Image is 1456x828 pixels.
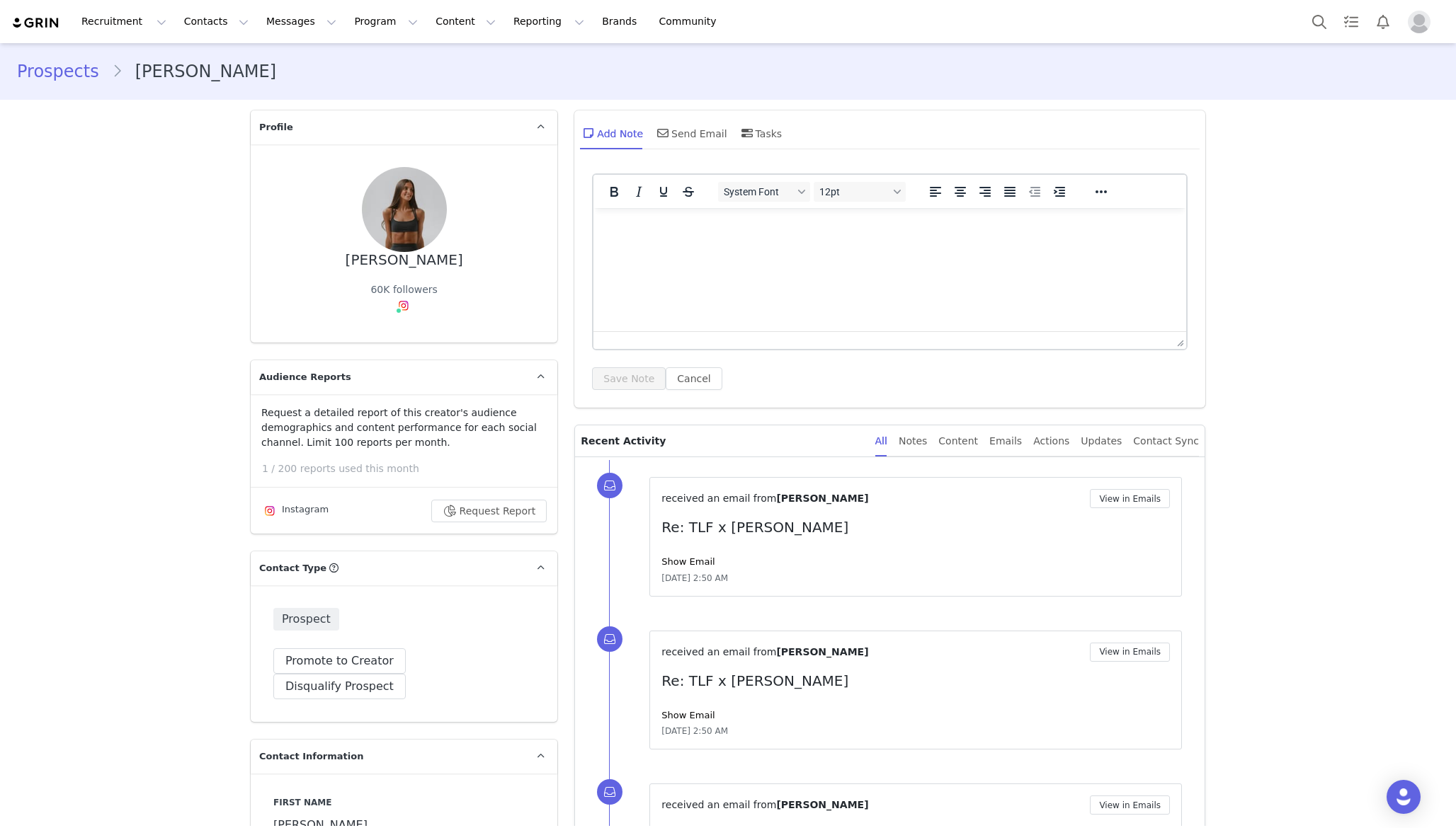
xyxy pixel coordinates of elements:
p: Recent Activity [581,425,863,456]
button: Align right [973,182,997,202]
button: Messages [258,6,345,38]
button: Fonts [718,182,810,202]
p: 1 / 200 reports used this month [262,461,557,476]
button: Underline [652,182,676,202]
button: Italic [627,182,651,202]
span: [PERSON_NAME] [776,646,868,657]
span: Prospect [273,608,339,631]
button: Search [1304,6,1335,38]
img: instagram.svg [398,300,409,311]
button: View in Emails [1090,795,1170,815]
div: Add Note [580,116,643,150]
button: Increase indent [1047,182,1071,202]
div: 60K followers [370,282,437,297]
div: Contact Sync [1133,425,1199,457]
div: Press the Up and Down arrow keys to resize the editor. [1171,332,1186,349]
div: Emails [989,425,1022,457]
button: Contacts [176,6,257,38]
button: Align center [948,182,972,202]
button: Request Report [431,500,547,522]
p: Re: TLF x [PERSON_NAME] [661,670,1170,691]
button: Program [346,6,426,38]
span: Contact Type [259,561,326,575]
img: ca6fa327-0858-44de-b923-71b1c1c7a4ec.jpg [362,167,447,252]
div: Send Email [654,116,727,150]
button: Save Note [592,367,666,390]
button: Strikethrough [676,182,700,202]
span: System Font [724,186,793,197]
span: received an email from [661,646,776,657]
div: Instagram [261,502,329,519]
button: Reveal or hide additional toolbar items [1089,182,1113,202]
button: Reporting [505,6,593,38]
a: Prospects [17,59,112,84]
a: Brands [593,6,649,38]
span: Audience Reports [259,370,351,384]
img: grin logo [11,16,61,30]
button: Notifications [1367,6,1399,38]
a: Show Email [661,710,715,720]
span: Contact Information [259,749,363,764]
a: Tasks [1336,6,1367,38]
span: [DATE] 2:50 AM [661,725,728,737]
button: Disqualify Prospect [273,674,406,699]
button: Align left [923,182,948,202]
div: Updates [1081,425,1122,457]
button: View in Emails [1090,643,1170,662]
img: placeholder-profile.jpg [1408,11,1431,33]
span: [PERSON_NAME] [776,493,868,504]
button: Recruitment [73,6,175,38]
div: Actions [1033,425,1069,457]
button: Content [427,6,504,38]
div: All [875,425,887,457]
span: [DATE] 2:50 AM [661,572,728,585]
button: Font sizes [814,182,906,202]
div: Content [938,425,978,457]
p: Request a detailed report of this creator's audience demographics and content performance for eac... [261,406,547,450]
span: 12pt [819,186,889,197]
span: received an email from [661,493,776,504]
iframe: Rich Text Area [593,208,1186,331]
button: Bold [602,182,626,202]
a: Show Email [661,556,715,567]
p: Re: TLF x [PERSON_NAME] [661,517,1170,538]
button: Profile [1399,11,1445,33]
button: View in Emails [1090,489,1170,508]
span: Profile [259,120,293,134]
button: Decrease indent [1023,182,1047,202]
div: Open Intercom Messenger [1387,780,1421,814]
img: instagram.svg [264,505,275,517]
span: [PERSON_NAME] [776,799,868,810]
span: received an email from [661,799,776,810]
a: Community [651,6,732,38]
div: Notes [899,425,927,457]
button: Cancel [666,367,722,390]
div: [PERSON_NAME] [346,252,463,268]
label: First Name [273,796,535,809]
button: Justify [998,182,1022,202]
div: Tasks [739,116,783,150]
button: Promote to Creator [273,648,406,674]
